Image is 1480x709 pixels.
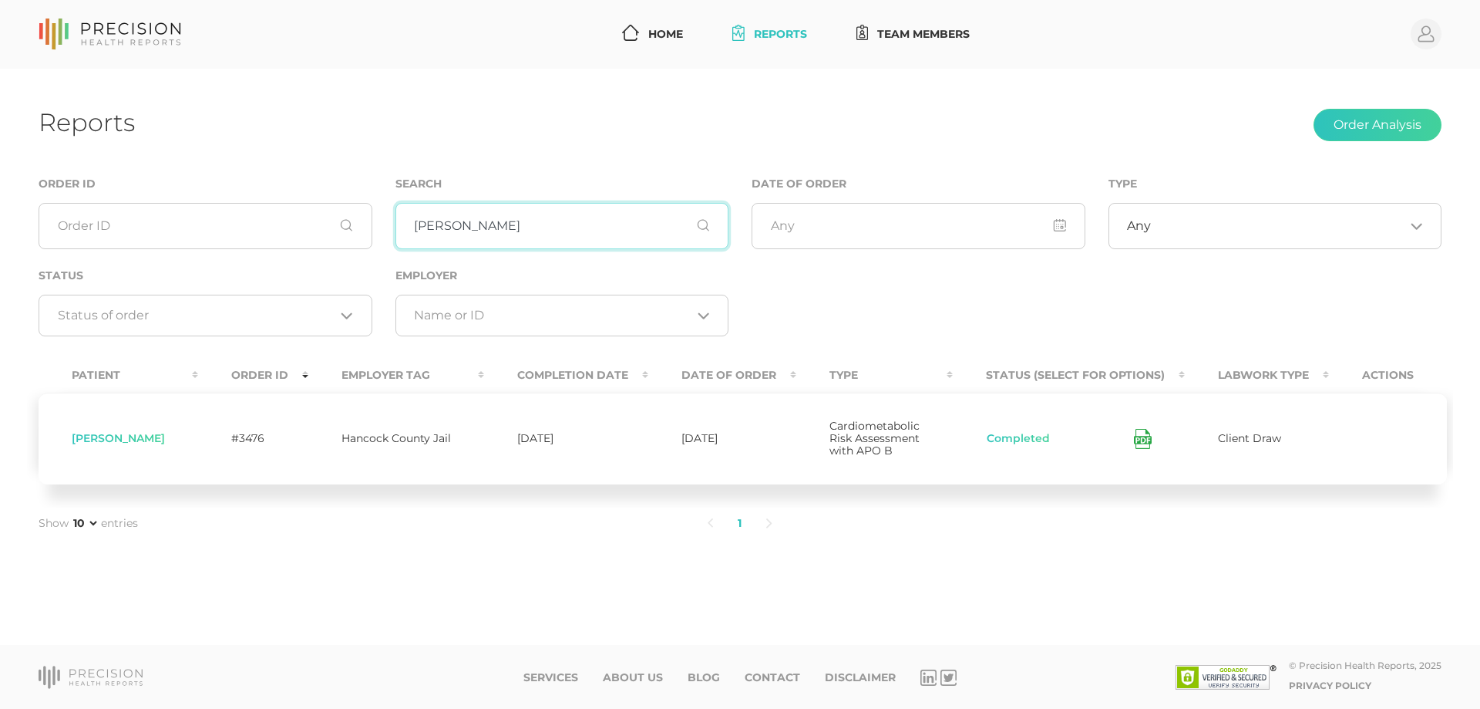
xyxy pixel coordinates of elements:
[1289,660,1441,671] div: © Precision Health Reports, 2025
[1108,203,1442,249] div: Search for option
[72,431,165,445] span: [PERSON_NAME]
[648,393,796,484] td: [DATE]
[70,515,99,531] select: Showentries
[1108,177,1137,191] label: Type
[414,308,691,323] input: Search for option
[648,358,796,393] th: Date Of Order : activate to sort column ascending
[395,203,729,249] input: First or Last Name
[484,393,648,484] td: [DATE]
[1329,358,1447,393] th: Actions
[829,419,920,457] span: Cardiometabolic Risk Assessment with APO B
[1218,431,1281,445] span: Client Draw
[395,177,442,191] label: Search
[395,269,457,282] label: Employer
[688,671,720,684] a: Blog
[1289,680,1371,691] a: Privacy Policy
[39,295,372,336] div: Search for option
[616,20,689,49] a: Home
[752,203,1085,249] input: Any
[796,358,953,393] th: Type : activate to sort column ascending
[850,20,977,49] a: Team Members
[986,431,1051,447] button: Completed
[39,203,372,249] input: Order ID
[1185,358,1329,393] th: Labwork Type : activate to sort column ascending
[745,671,800,684] a: Contact
[198,393,308,484] td: #3476
[953,358,1185,393] th: Status (Select for Options) : activate to sort column ascending
[1313,109,1441,141] button: Order Analysis
[752,177,846,191] label: Date of Order
[825,671,896,684] a: Disclaimer
[603,671,663,684] a: About Us
[1151,218,1404,234] input: Search for option
[308,393,484,484] td: Hancock County Jail
[58,308,335,323] input: Search for option
[1176,665,1276,690] img: SSL site seal - click to verify
[39,515,138,532] label: Show entries
[39,358,198,393] th: Patient : activate to sort column ascending
[523,671,578,684] a: Services
[484,358,648,393] th: Completion Date : activate to sort column ascending
[726,20,813,49] a: Reports
[39,177,96,191] label: Order ID
[308,358,484,393] th: Employer Tag : activate to sort column ascending
[395,295,729,336] div: Search for option
[198,358,308,393] th: Order ID : activate to sort column ascending
[39,107,135,137] h1: Reports
[39,269,83,282] label: Status
[1127,218,1151,234] span: Any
